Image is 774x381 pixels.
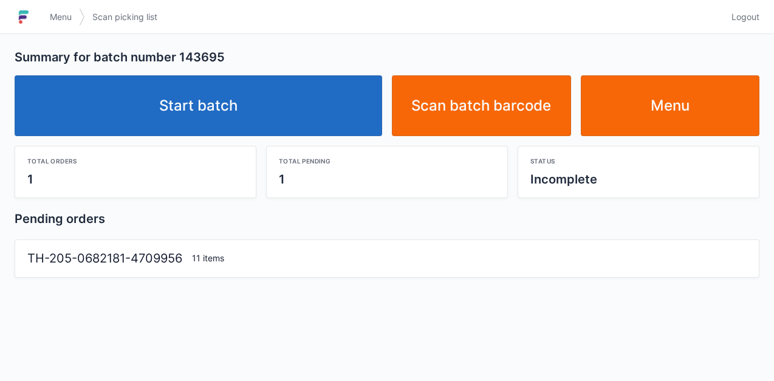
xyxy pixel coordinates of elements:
div: 11 items [187,252,752,264]
span: Menu [50,11,72,23]
span: Scan picking list [92,11,157,23]
h2: Pending orders [15,210,759,227]
a: Menu [581,75,760,136]
a: Scan picking list [85,6,165,28]
h2: Summary for batch number 143695 [15,49,759,66]
a: Logout [724,6,759,28]
a: Start batch [15,75,382,136]
div: TH-205-0682181-4709956 [22,250,187,267]
span: Logout [731,11,759,23]
div: Incomplete [530,171,747,188]
div: Total pending [279,156,495,166]
div: 1 [279,171,495,188]
div: 1 [27,171,244,188]
div: Status [530,156,747,166]
div: Total orders [27,156,244,166]
img: logo-small.jpg [15,7,33,27]
img: svg> [79,2,85,32]
a: Scan batch barcode [392,75,571,136]
a: Menu [43,6,79,28]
